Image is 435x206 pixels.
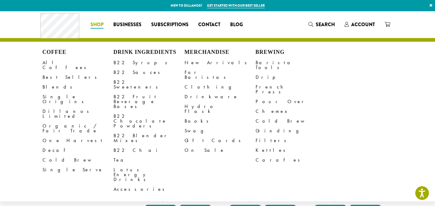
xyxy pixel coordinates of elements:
[114,145,185,155] a: B22 Chai
[114,77,185,92] a: B22 Sweeteners
[113,21,141,29] span: Businesses
[228,106,298,202] a: Bodum Electric Water Kettle $25.00
[256,97,327,106] a: Pour Over
[185,136,256,145] a: Gift Cards
[256,82,327,97] a: French Press
[256,145,327,155] a: Kettles
[185,102,256,116] a: Hydro Flask
[114,155,185,165] a: Tea
[185,58,256,68] a: New Arrivals
[42,121,114,136] a: Organic / Fair Trade
[42,165,114,175] a: Single Serve
[230,21,243,29] span: Blog
[114,58,185,68] a: B22 Syrups
[185,126,256,136] a: Swag
[207,3,265,8] a: Get started with our best seller
[313,106,383,202] a: Bodum Handheld Milk Frother $10.00
[185,92,256,102] a: Drinkware
[185,145,256,155] a: On Sale
[185,49,256,56] h4: Merchandise
[42,155,114,165] a: Cold Brew
[114,131,185,145] a: B22 Blender Mixes
[114,165,185,184] a: Lotus Energy Drinks
[185,68,256,82] a: For Baristas
[114,111,185,131] a: B22 Chocolate Powders
[86,20,108,30] a: Shop
[256,72,327,82] a: Drip
[42,92,114,106] a: Single Origins
[256,136,327,145] a: Filters
[185,116,256,126] a: Books
[256,49,327,56] h4: Brewing
[256,106,327,116] a: Chemex
[114,92,185,111] a: B22 Fruit Beverage Bases
[256,155,327,165] a: Carafes
[42,72,114,82] a: Best Sellers
[256,126,327,136] a: Grinding
[151,21,189,29] span: Subscriptions
[198,21,220,29] span: Contact
[42,49,114,56] h4: Coffee
[143,106,213,202] a: Bodum Electric Milk Frother $30.00
[90,21,104,29] span: Shop
[42,106,114,121] a: Dillanos Limited
[42,58,114,72] a: All Coffees
[114,68,185,77] a: B22 Sauces
[351,21,375,28] span: Account
[304,19,340,30] a: Search
[42,145,114,155] a: Decaf
[256,58,327,72] a: Barista Tools
[185,82,256,92] a: Clothing
[316,21,335,28] span: Search
[114,184,185,194] a: Accessories
[114,49,185,56] h4: Drink Ingredients
[42,136,114,145] a: One Harvest
[42,82,114,92] a: Blends
[256,116,327,126] a: Cold Brew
